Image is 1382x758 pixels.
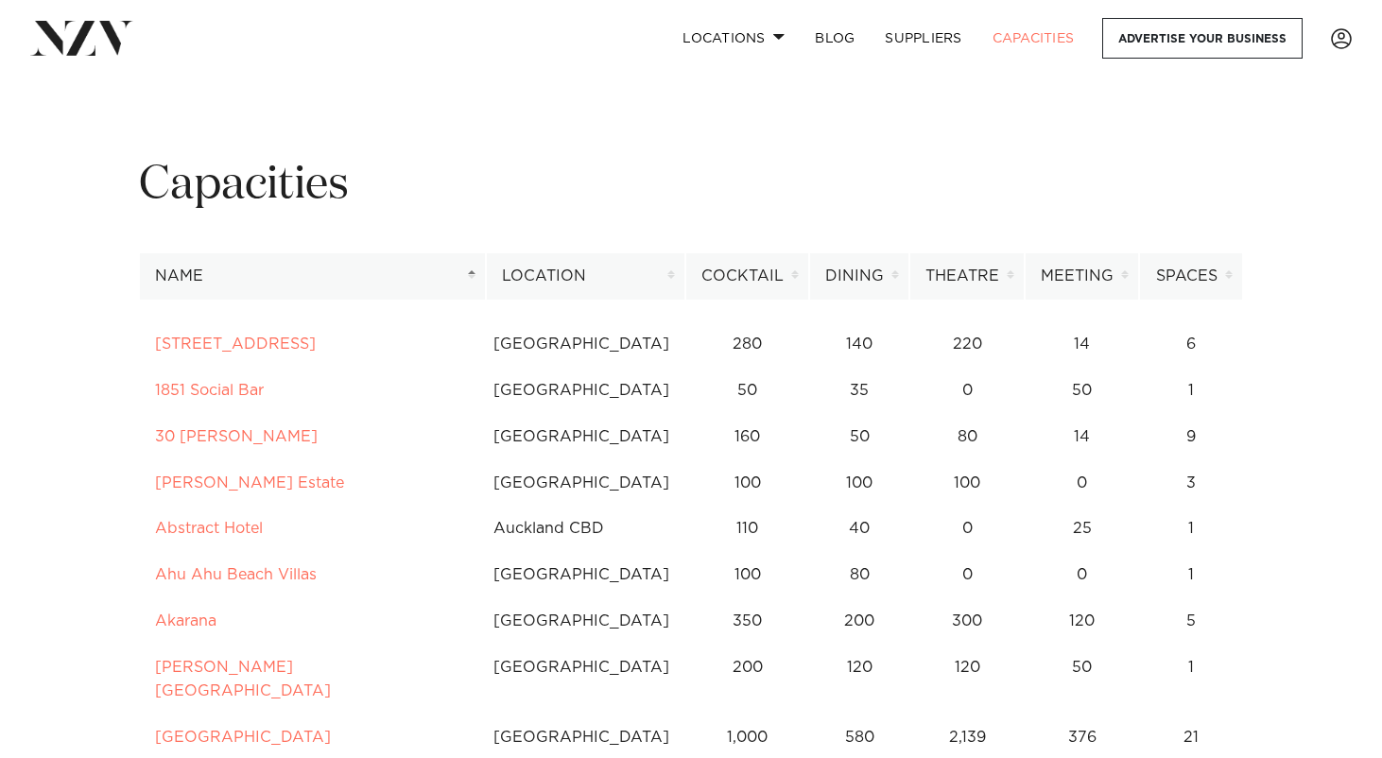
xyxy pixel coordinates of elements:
[685,368,809,414] td: 50
[1139,552,1243,598] td: 1
[1139,414,1243,460] td: 9
[909,460,1025,507] td: 100
[1139,645,1243,715] td: 1
[477,321,685,368] td: [GEOGRAPHIC_DATA]
[1139,506,1243,552] td: 1
[1025,506,1139,552] td: 25
[909,506,1025,552] td: 0
[909,414,1025,460] td: 80
[155,475,344,491] a: [PERSON_NAME] Estate
[1025,645,1139,715] td: 50
[155,383,264,398] a: 1851 Social Bar
[909,368,1025,414] td: 0
[1025,321,1139,368] td: 14
[477,506,685,552] td: Auckland CBD
[809,645,909,715] td: 120
[685,506,809,552] td: 110
[809,598,909,645] td: 200
[477,414,685,460] td: [GEOGRAPHIC_DATA]
[155,429,318,444] a: 30 [PERSON_NAME]
[809,506,909,552] td: 40
[1139,368,1243,414] td: 1
[809,253,909,300] th: Dining: activate to sort column ascending
[685,460,809,507] td: 100
[909,321,1025,368] td: 220
[155,567,317,582] a: Ahu Ahu Beach Villas
[1025,598,1139,645] td: 120
[685,552,809,598] td: 100
[1025,414,1139,460] td: 14
[809,368,909,414] td: 35
[30,21,133,55] img: nzv-logo.png
[155,730,331,745] a: [GEOGRAPHIC_DATA]
[1139,253,1243,300] th: Spaces: activate to sort column ascending
[1025,552,1139,598] td: 0
[809,552,909,598] td: 80
[685,321,809,368] td: 280
[685,414,809,460] td: 160
[155,660,331,698] a: [PERSON_NAME][GEOGRAPHIC_DATA]
[909,598,1025,645] td: 300
[486,253,685,300] th: Location: activate to sort column ascending
[155,336,316,352] a: [STREET_ADDRESS]
[139,156,1243,215] h1: Capacities
[477,552,685,598] td: [GEOGRAPHIC_DATA]
[1025,460,1139,507] td: 0
[685,253,809,300] th: Cocktail: activate to sort column ascending
[477,598,685,645] td: [GEOGRAPHIC_DATA]
[1025,368,1139,414] td: 50
[1025,253,1139,300] th: Meeting: activate to sort column ascending
[1139,598,1243,645] td: 5
[685,598,809,645] td: 350
[1102,18,1303,59] a: Advertise your business
[909,645,1025,715] td: 120
[809,460,909,507] td: 100
[477,368,685,414] td: [GEOGRAPHIC_DATA]
[667,18,800,59] a: Locations
[977,18,1090,59] a: Capacities
[1139,321,1243,368] td: 6
[139,253,486,300] th: Name: activate to sort column descending
[870,18,976,59] a: SUPPLIERS
[909,552,1025,598] td: 0
[155,521,263,536] a: Abstract Hotel
[800,18,870,59] a: BLOG
[685,645,809,715] td: 200
[809,414,909,460] td: 50
[477,645,685,715] td: [GEOGRAPHIC_DATA]
[155,613,216,629] a: Akarana
[477,460,685,507] td: [GEOGRAPHIC_DATA]
[909,253,1025,300] th: Theatre: activate to sort column ascending
[1139,460,1243,507] td: 3
[809,321,909,368] td: 140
